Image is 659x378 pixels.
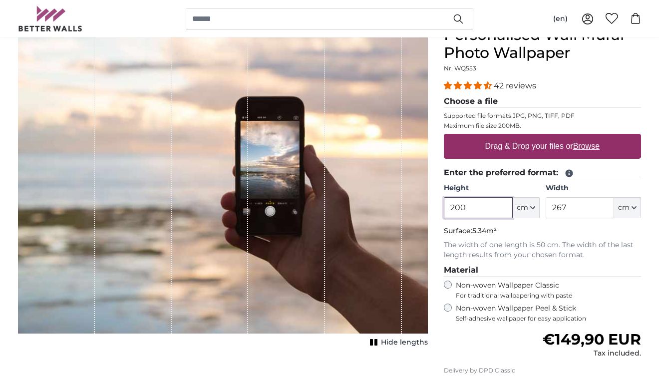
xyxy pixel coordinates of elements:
[444,81,494,90] span: 4.38 stars
[444,240,641,260] p: The width of one length is 50 cm. The width of the last length results from your chosen format.
[444,122,641,130] p: Maximum file size 200MB.
[543,349,641,359] div: Tax included.
[18,26,428,350] div: 1 of 1
[481,136,604,156] label: Drag & Drop your files or
[513,197,540,218] button: cm
[618,203,630,213] span: cm
[444,26,641,62] h1: Personalised Wall Mural Photo Wallpaper
[444,183,539,193] label: Height
[444,226,641,236] p: Surface:
[456,281,641,300] label: Non-woven Wallpaper Classic
[444,95,641,108] legend: Choose a file
[381,338,428,348] span: Hide lengths
[545,10,576,28] button: (en)
[444,367,641,375] p: Delivery by DPD Classic
[444,112,641,120] p: Supported file formats JPG, PNG, TIFF, PDF
[456,304,641,323] label: Non-woven Wallpaper Peel & Stick
[444,167,641,179] legend: Enter the preferred format:
[367,336,428,350] button: Hide lengths
[18,6,83,31] img: Betterwalls
[546,183,641,193] label: Width
[573,142,600,150] u: Browse
[614,197,641,218] button: cm
[494,81,536,90] span: 42 reviews
[543,330,641,349] span: €149,90 EUR
[456,292,641,300] span: For traditional wallpapering with paste
[472,226,497,235] span: 5.34m²
[456,315,641,323] span: Self-adhesive wallpaper for easy application
[444,264,641,277] legend: Material
[444,64,476,72] span: Nr. WQ553
[517,203,528,213] span: cm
